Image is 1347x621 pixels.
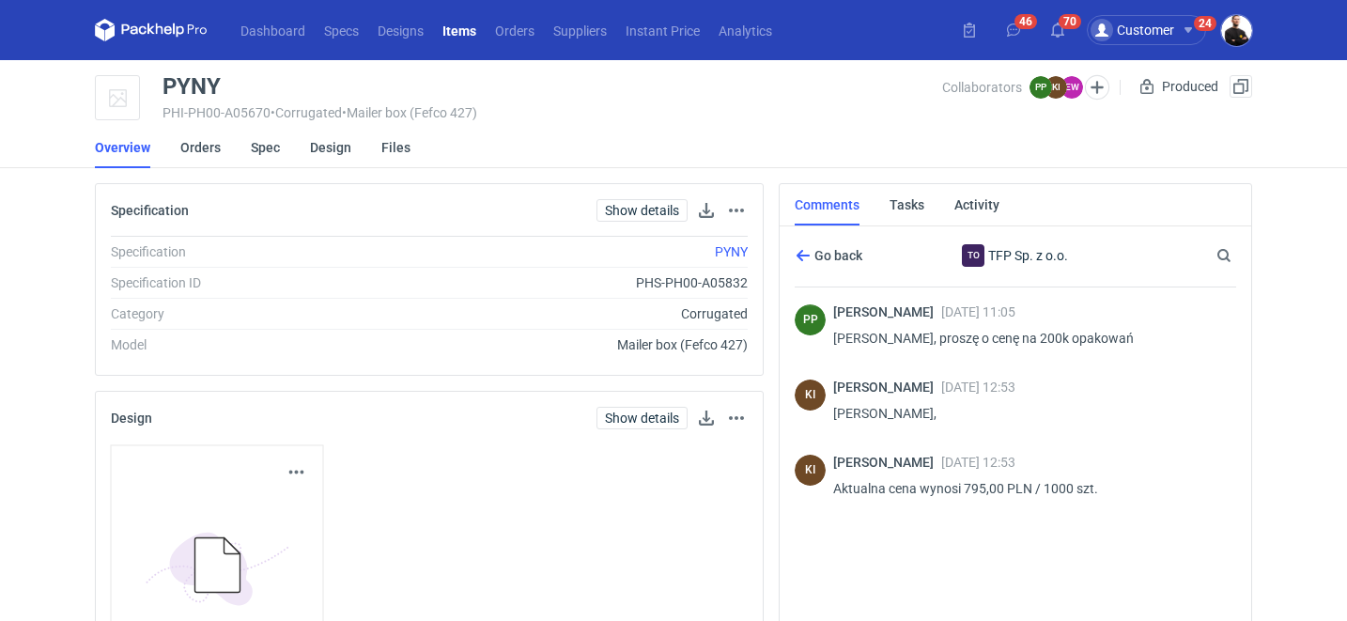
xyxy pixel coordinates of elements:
[163,105,942,120] div: PHI-PH00-A05670
[342,105,477,120] span: • Mailer box (Fefco 427)
[251,127,280,168] a: Spec
[795,455,826,486] figcaption: KI
[486,19,544,41] a: Orders
[954,184,999,225] a: Activity
[795,304,826,335] div: Paweł Pieńkowski
[111,242,365,261] div: Specification
[1221,15,1252,46] img: Adam Fabirkiewicz
[286,461,308,484] button: Actions
[111,273,365,292] div: Specification ID
[1230,75,1252,98] button: Duplicate Item
[795,184,859,225] a: Comments
[962,244,984,267] div: TFP Sp. z o.o.
[924,244,1107,267] div: TFP Sp. z o.o.
[1136,75,1222,98] div: Produced
[1087,15,1221,45] button: Customer24
[1061,76,1083,99] figcaption: EW
[1199,17,1212,30] div: 24
[795,304,826,335] figcaption: PP
[833,477,1221,500] p: Aktualna cena wynosi 795,00 PLN / 1000 szt.
[1045,76,1067,99] figcaption: KI
[163,75,221,98] div: PYNY
[811,249,862,262] span: Go back
[365,273,748,292] div: PHS-PH00-A05832
[795,380,826,411] div: Karolina Idkowiak
[1213,244,1273,267] input: Search
[795,244,863,267] button: Go back
[833,304,941,319] span: [PERSON_NAME]
[111,203,189,218] h2: Specification
[890,184,924,225] a: Tasks
[715,244,748,259] a: PYNY
[596,407,688,429] a: Show details
[231,19,315,41] a: Dashboard
[999,15,1029,45] button: 46
[962,244,984,267] figcaption: To
[833,455,941,470] span: [PERSON_NAME]
[111,335,365,354] div: Model
[942,80,1022,95] span: Collaborators
[1085,75,1109,100] button: Edit collaborators
[1091,19,1174,41] div: Customer
[833,327,1221,349] p: [PERSON_NAME], proszę o cenę na 200k opakowań
[709,19,782,41] a: Analytics
[795,380,826,411] figcaption: KI
[111,411,152,426] h2: Design
[596,199,688,222] a: Show details
[1030,76,1052,99] figcaption: PP
[941,304,1015,319] span: [DATE] 11:05
[1043,15,1073,45] button: 70
[795,455,826,486] div: Karolina Idkowiak
[315,19,368,41] a: Specs
[833,402,1221,425] p: [PERSON_NAME],
[365,304,748,323] div: Corrugated
[433,19,486,41] a: Items
[310,127,351,168] a: Design
[833,380,941,395] span: [PERSON_NAME]
[941,380,1015,395] span: [DATE] 12:53
[365,335,748,354] div: Mailer box (Fefco 427)
[95,127,150,168] a: Overview
[695,407,718,429] a: Download design
[368,19,433,41] a: Designs
[725,407,748,429] button: Actions
[544,19,616,41] a: Suppliers
[180,127,221,168] a: Orders
[941,455,1015,470] span: [DATE] 12:53
[271,105,342,120] span: • Corrugated
[95,19,208,41] svg: Packhelp Pro
[695,199,718,222] button: Download specification
[111,304,365,323] div: Category
[616,19,709,41] a: Instant Price
[381,127,410,168] a: Files
[725,199,748,222] button: Actions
